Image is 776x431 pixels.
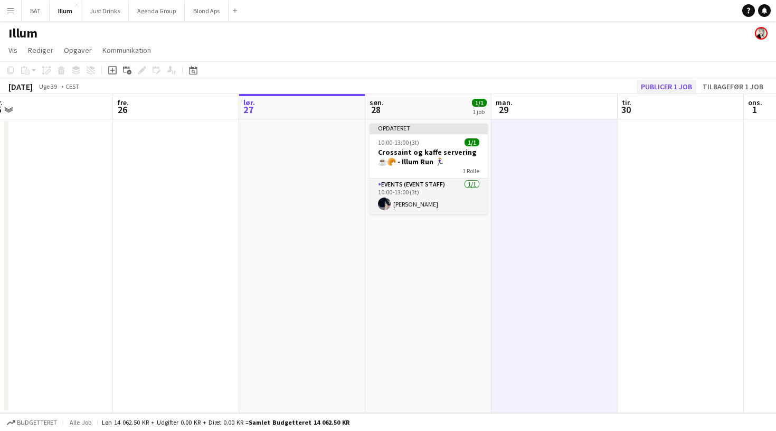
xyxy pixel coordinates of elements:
span: Uge 39 [35,82,61,90]
span: 27 [242,104,255,116]
a: Rediger [24,43,58,57]
app-job-card: Opdateret10:00-13:00 (3t)1/1Crossaint og kaffe servering ☕️🥐 - Illum Run 🏃🏼‍♀️1 RolleEvents (Even... [370,124,488,214]
span: 1/1 [465,138,479,146]
span: Rediger [28,45,53,55]
div: Opdateret [370,124,488,132]
div: [DATE] [8,81,33,92]
h1: Illum [8,25,37,41]
app-user-avatar: Kersti Bøgebjerg [755,27,768,40]
button: Tilbagefør 1 job [698,80,768,93]
button: Just Drinks [81,1,129,21]
button: Blond Aps [185,1,229,21]
h3: Crossaint og kaffe servering ☕️🥐 - Illum Run 🏃🏼‍♀️ [370,147,488,166]
a: Opgaver [60,43,96,57]
button: Budgetteret [5,417,59,428]
a: Vis [4,43,22,57]
span: 10:00-13:00 (3t) [378,138,419,146]
span: Budgetteret [17,419,57,426]
button: BAT [22,1,50,21]
span: fre. [117,98,129,107]
span: 29 [494,104,513,116]
span: 30 [620,104,631,116]
span: 1 [746,104,762,116]
a: Kommunikation [98,43,155,57]
span: ons. [748,98,762,107]
span: 1 Rolle [462,167,479,175]
div: 1 job [472,108,486,116]
span: tir. [622,98,631,107]
span: Opgaver [64,45,92,55]
span: Vis [8,45,17,55]
button: Publicer 1 job [637,80,696,93]
button: Agenda Group [129,1,185,21]
span: søn. [370,98,384,107]
div: Løn 14 062.50 KR + Udgifter 0.00 KR + Diæt 0.00 KR = [102,418,349,426]
span: 26 [116,104,129,116]
app-card-role: Events (Event Staff)1/110:00-13:00 (3t)[PERSON_NAME] [370,179,488,214]
span: 28 [368,104,384,116]
button: Illum [50,1,81,21]
span: Kommunikation [102,45,151,55]
span: lør. [243,98,255,107]
span: 1/1 [472,99,487,107]
span: Alle job [68,418,93,426]
div: CEST [65,82,79,90]
span: man. [496,98,513,107]
span: Samlet budgetteret 14 062.50 KR [249,418,349,426]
